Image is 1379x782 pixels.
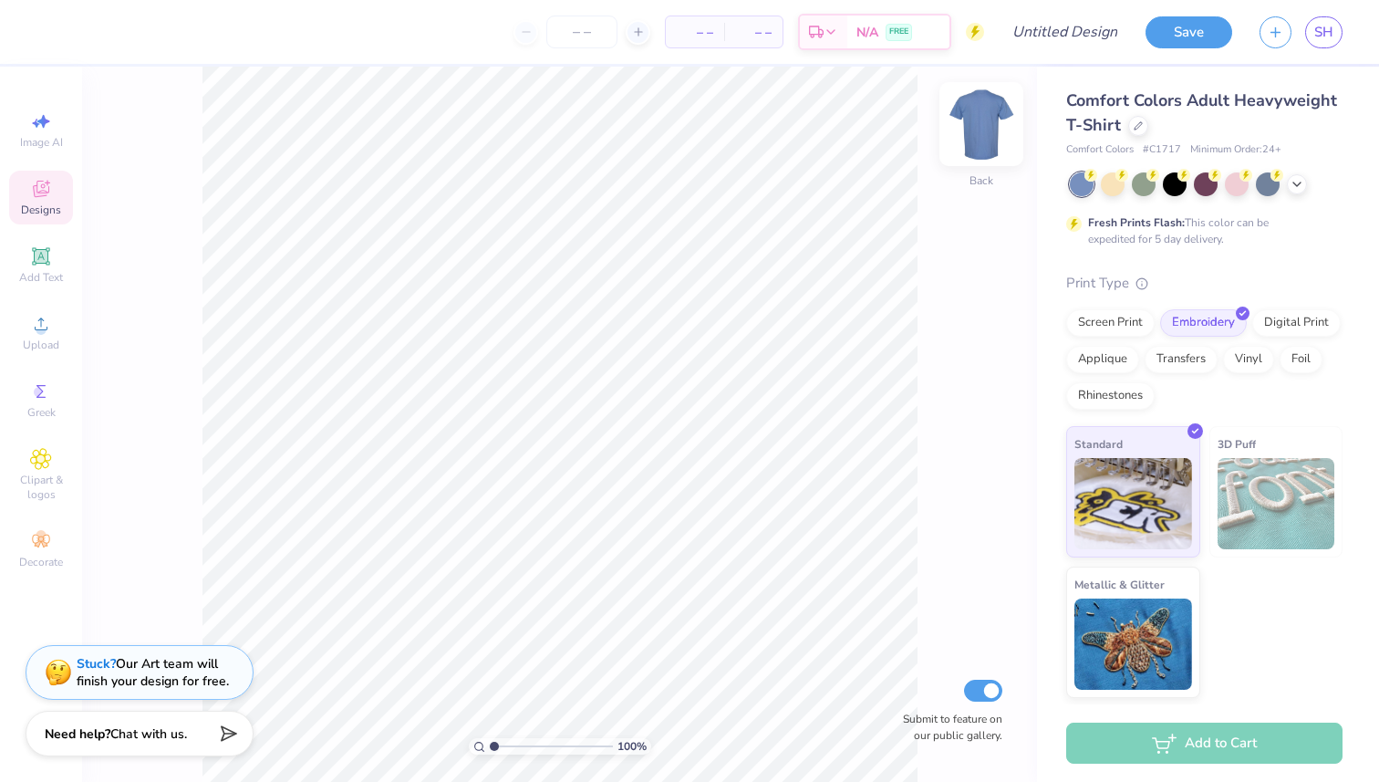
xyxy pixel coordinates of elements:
strong: Need help? [45,725,110,743]
span: # C1717 [1143,142,1181,158]
div: Screen Print [1066,309,1155,337]
span: Minimum Order: 24 + [1190,142,1281,158]
span: N/A [856,23,878,42]
span: Image AI [20,135,63,150]
img: Standard [1074,458,1192,549]
a: SH [1305,16,1343,48]
div: Vinyl [1223,346,1274,373]
span: SH [1314,22,1333,43]
div: Our Art team will finish your design for free. [77,655,229,690]
span: Comfort Colors [1066,142,1134,158]
span: Clipart & logos [9,473,73,502]
div: Print Type [1066,273,1343,294]
label: Submit to feature on our public gallery. [893,711,1002,744]
div: Applique [1066,346,1139,373]
span: Upload [23,338,59,352]
span: Designs [21,203,61,217]
span: Comfort Colors Adult Heavyweight T-Shirt [1066,89,1337,136]
span: Metallic & Glitter [1074,575,1165,594]
div: Digital Print [1252,309,1341,337]
span: 3D Puff [1218,434,1256,454]
span: Standard [1074,434,1123,454]
div: Foil [1280,346,1322,373]
span: FREE [889,26,908,38]
strong: Fresh Prints Flash: [1088,215,1185,230]
div: Transfers [1145,346,1218,373]
span: – – [677,23,713,42]
div: Embroidery [1160,309,1247,337]
div: This color can be expedited for 5 day delivery. [1088,214,1312,247]
span: Greek [27,405,56,420]
span: – – [735,23,772,42]
img: 3D Puff [1218,458,1335,549]
button: Save [1146,16,1232,48]
div: Rhinestones [1066,382,1155,410]
span: 100 % [617,738,647,755]
div: Back [969,172,993,189]
span: Decorate [19,555,63,569]
img: Back [945,88,1018,161]
input: – – [546,16,617,48]
span: Add Text [19,270,63,285]
input: Untitled Design [998,14,1132,50]
span: Chat with us. [110,725,187,743]
strong: Stuck? [77,655,116,673]
img: Metallic & Glitter [1074,599,1192,690]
